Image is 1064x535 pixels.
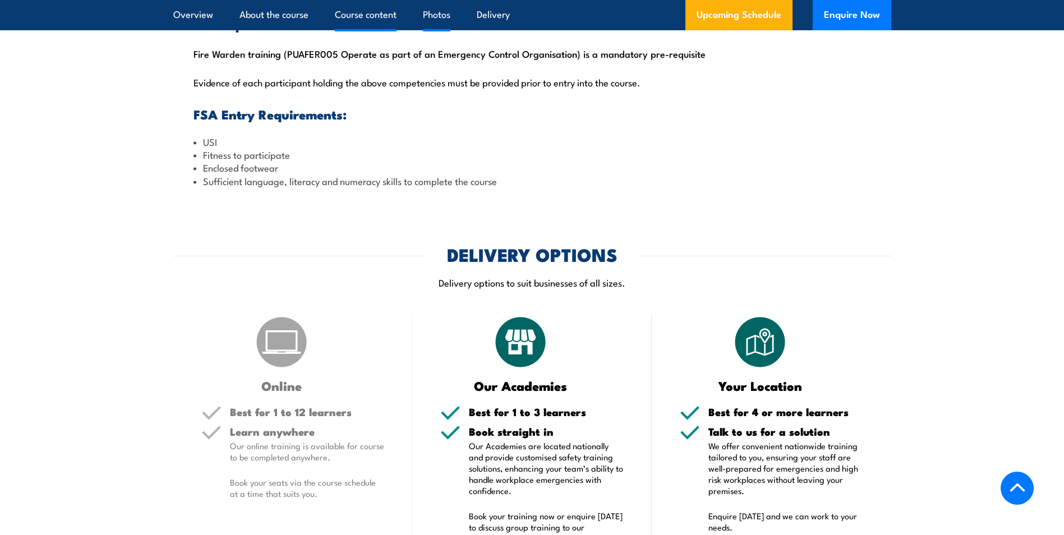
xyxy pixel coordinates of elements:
p: Book your seats via the course schedule at a time that suits you. [230,477,385,499]
p: Enquire [DATE] and we can work to your needs. [708,510,863,533]
h5: Best for 4 or more learners [708,407,863,417]
div: Fire Warden training (PUAFER005 Operate as part of an Emergency Control Organisation) is a mandat... [173,8,891,198]
h3: FSA Entry Requirements: [194,108,871,121]
li: USI [194,135,871,148]
h5: Best for 1 to 12 learners [230,407,385,417]
p: Delivery options to suit businesses of all sizes. [173,276,891,289]
h3: Our Academies [440,379,601,392]
p: We offer convenient nationwide training tailored to you, ensuring your staff are well-prepared fo... [708,440,863,496]
li: Sufficient language, literacy and numeracy skills to complete the course [194,174,871,187]
h3: Online [201,379,362,392]
h5: Talk to us for a solution [708,426,863,437]
p: Evidence of each participant holding the above competencies must be provided prior to entry into ... [194,76,871,87]
h3: Pre-requisites: [194,18,871,31]
p: Our online training is available for course to be completed anywhere. [230,440,385,463]
h5: Best for 1 to 3 learners [469,407,624,417]
h2: DELIVERY OPTIONS [447,246,618,262]
li: Enclosed footwear [194,161,871,174]
p: Our Academies are located nationally and provide customised safety training solutions, enhancing ... [469,440,624,496]
h5: Book straight in [469,426,624,437]
h3: Your Location [680,379,841,392]
li: Fitness to participate [194,148,871,161]
h5: Learn anywhere [230,426,385,437]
